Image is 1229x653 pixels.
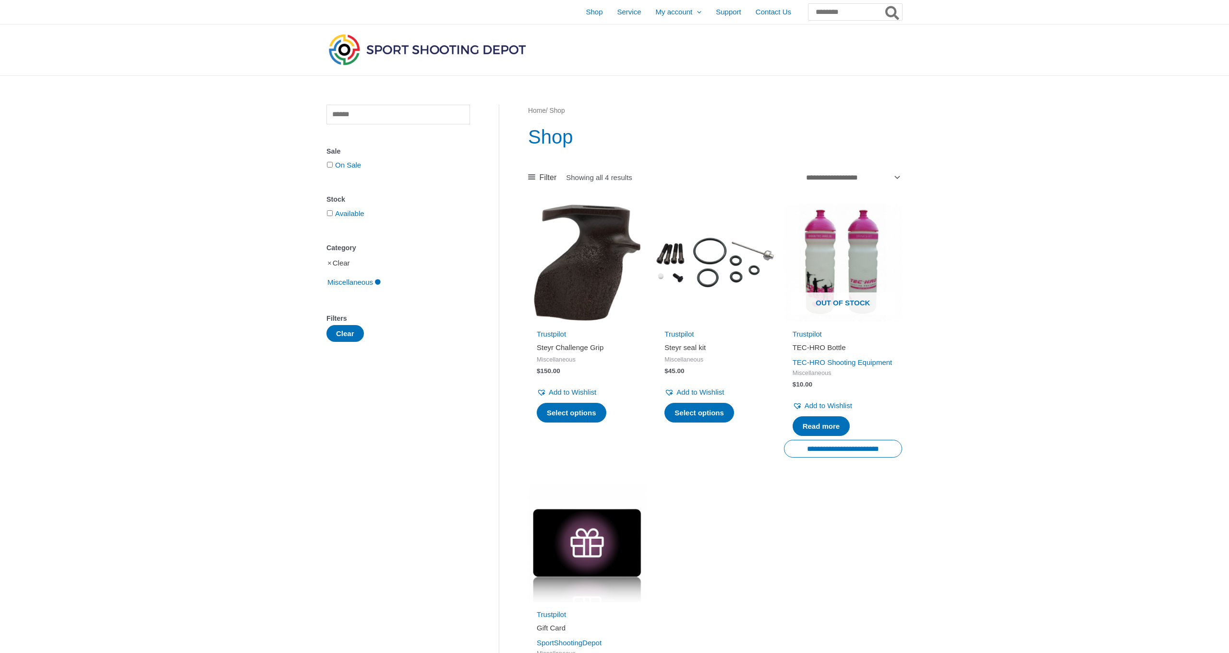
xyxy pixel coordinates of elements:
[537,623,638,636] a: Gift Card
[528,170,556,185] a: Filter
[540,170,557,185] span: Filter
[793,358,892,366] a: TEC-HRO Shooting Equipment
[883,4,902,20] button: Search
[793,343,893,352] h2: TEC-HRO Bottle
[537,623,638,633] h2: Gift Card
[537,367,541,375] span: $
[335,209,364,218] a: Available
[327,162,333,168] input: On Sale
[326,145,470,158] div: Sale
[664,330,694,338] a: Trustpilot
[549,388,596,396] span: Add to Wishlist
[802,169,902,185] select: Shop order
[793,330,822,338] a: Trustpilot
[656,204,774,322] img: Steyr seal kit
[664,343,765,352] h2: Steyr seal kit
[333,259,350,267] a: Clear
[335,161,361,169] a: On Sale
[664,403,734,423] a: Select options for “Steyr seal kit”
[664,367,668,375] span: $
[791,292,895,314] span: Out of stock
[793,416,850,436] a: Read more about “TEC-HRO Bottle”
[326,312,470,326] div: Filters
[793,369,893,377] span: Miscellaneous
[784,204,902,322] img: TEC-HRO Bottle
[528,123,902,150] h1: Shop
[537,610,566,618] a: Trustpilot
[664,356,765,364] span: Miscellaneous
[528,484,646,602] img: Gift Card
[326,274,374,290] span: Miscellaneous
[326,193,470,206] div: Stock
[327,210,333,216] input: Available
[528,107,546,114] a: Home
[537,639,602,647] a: SportShootingDepot
[528,204,646,322] img: Steyr Challenge Grip
[528,105,902,117] nav: Breadcrumb
[326,241,470,255] div: Category
[537,330,566,338] a: Trustpilot
[537,343,638,356] a: Steyr Challenge Grip
[537,367,560,375] bdi: 150.00
[566,174,632,181] p: Showing all 4 results
[537,386,596,399] a: Add to Wishlist
[537,343,638,352] h2: Steyr Challenge Grip
[676,388,724,396] span: Add to Wishlist
[537,356,638,364] span: Miscellaneous
[326,32,528,67] img: Sport Shooting Depot
[326,325,364,342] button: Clear
[326,278,382,286] a: Miscellaneous
[664,386,724,399] a: Add to Wishlist
[805,401,852,410] span: Add to Wishlist
[784,204,902,322] a: Out of stock
[793,381,812,388] bdi: 10.00
[793,381,796,388] span: $
[793,343,893,356] a: TEC-HRO Bottle
[793,399,852,412] a: Add to Wishlist
[664,367,684,375] bdi: 45.00
[664,343,765,356] a: Steyr seal kit
[537,403,606,423] a: Select options for “Steyr Challenge Grip”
